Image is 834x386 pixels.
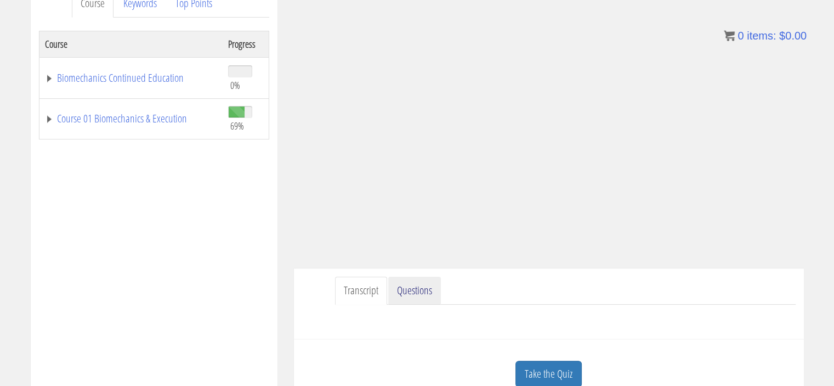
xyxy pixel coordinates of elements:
[779,30,785,42] span: $
[747,30,776,42] span: items:
[39,31,223,57] th: Course
[724,30,735,41] img: icon11.png
[388,277,441,305] a: Questions
[335,277,387,305] a: Transcript
[737,30,744,42] span: 0
[724,30,807,42] a: 0 items: $0.00
[779,30,807,42] bdi: 0.00
[230,79,240,91] span: 0%
[45,113,217,124] a: Course 01 Biomechanics & Execution
[223,31,269,57] th: Progress
[230,120,244,132] span: 69%
[45,72,217,83] a: Biomechanics Continued Education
